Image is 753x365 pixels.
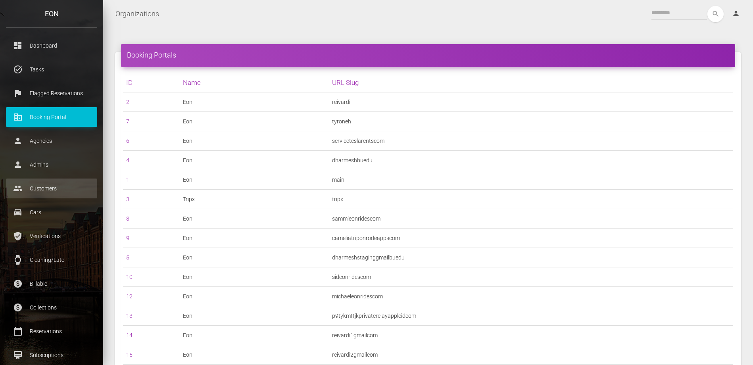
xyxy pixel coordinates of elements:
a: 13 [126,313,133,319]
td: tripx [329,190,733,209]
p: Cleaning/Late [12,254,91,266]
p: Reservations [12,325,91,337]
a: drive_eta Cars [6,202,97,222]
td: p9tykmttjkprivaterelayappleidcom [329,306,733,326]
td: dharmeshstaginggmailbuedu [329,248,733,267]
td: Eon [180,248,329,267]
th: ID [123,73,180,92]
td: Eon [180,209,329,229]
td: Eon [180,112,329,131]
td: Eon [180,326,329,345]
p: Agencies [12,135,91,147]
a: calendar_today Reservations [6,321,97,341]
a: 1 [126,177,129,183]
a: card_membership Subscriptions [6,345,97,365]
a: person Agencies [6,131,97,151]
th: URL Slug [329,73,733,92]
i: person [732,10,740,17]
th: Name [180,73,329,92]
button: search [707,6,724,22]
a: 14 [126,332,133,338]
a: 8 [126,215,129,222]
td: Eon [180,92,329,112]
td: Tripx [180,190,329,209]
a: task_alt Tasks [6,60,97,79]
p: Tasks [12,63,91,75]
a: 4 [126,157,129,163]
td: sammieonridescom [329,209,733,229]
a: people Customers [6,179,97,198]
p: Booking Portal [12,111,91,123]
td: reivardi1gmailcom [329,326,733,345]
a: flag Flagged Reservations [6,83,97,103]
td: serviceteslarentscom [329,131,733,151]
p: Billable [12,278,91,290]
td: Eon [180,131,329,151]
a: corporate_fare Booking Portal [6,107,97,127]
a: 7 [126,118,129,125]
a: 10 [126,274,133,280]
p: Subscriptions [12,349,91,361]
a: 2 [126,99,129,105]
td: michaeleonridescom [329,287,733,306]
a: Organizations [115,4,159,24]
a: watch Cleaning/Late [6,250,97,270]
p: Admins [12,159,91,171]
p: Cars [12,206,91,218]
a: verified_user Verifications [6,226,97,246]
a: person Admins [6,155,97,175]
p: Flagged Reservations [12,87,91,99]
p: Dashboard [12,40,91,52]
td: cameliatriponrodeappscom [329,229,733,248]
a: 12 [126,293,133,300]
a: 6 [126,138,129,144]
p: Collections [12,302,91,313]
a: paid Collections [6,298,97,317]
td: Eon [180,170,329,190]
a: person [726,6,747,22]
td: Eon [180,151,329,170]
a: 15 [126,352,133,358]
td: sideonridescom [329,267,733,287]
a: 5 [126,254,129,261]
td: reivardi2gmailcom [329,345,733,365]
td: Eon [180,229,329,248]
td: tyroneh [329,112,733,131]
a: 9 [126,235,129,241]
td: Eon [180,345,329,365]
td: reivardi [329,92,733,112]
a: dashboard Dashboard [6,36,97,56]
td: Eon [180,287,329,306]
p: Verifications [12,230,91,242]
td: Eon [180,267,329,287]
a: 3 [126,196,129,202]
td: dharmeshbuedu [329,151,733,170]
a: paid Billable [6,274,97,294]
p: Customers [12,182,91,194]
td: main [329,170,733,190]
h4: Booking Portals [127,50,729,60]
td: Eon [180,306,329,326]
